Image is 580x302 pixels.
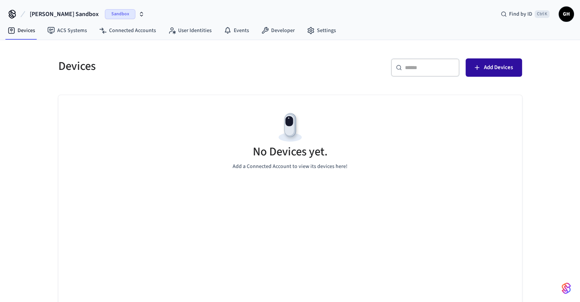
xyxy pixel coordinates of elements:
[41,24,93,37] a: ACS Systems
[58,58,286,74] h5: Devices
[2,24,41,37] a: Devices
[562,282,571,294] img: SeamLogoGradient.69752ec5.svg
[105,9,135,19] span: Sandbox
[233,163,347,171] p: Add a Connected Account to view its devices here!
[559,6,574,22] button: GH
[218,24,255,37] a: Events
[484,63,513,73] span: Add Devices
[509,10,532,18] span: Find by ID
[466,58,522,77] button: Add Devices
[301,24,342,37] a: Settings
[162,24,218,37] a: User Identities
[93,24,162,37] a: Connected Accounts
[495,7,556,21] div: Find by IDCtrl K
[273,110,307,145] img: Devices Empty State
[535,10,549,18] span: Ctrl K
[255,24,301,37] a: Developer
[253,144,328,160] h5: No Devices yet.
[30,10,99,19] span: [PERSON_NAME] Sandbox
[559,7,573,21] span: GH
